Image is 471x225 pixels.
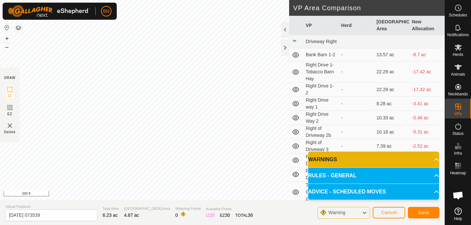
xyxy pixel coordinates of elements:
[308,168,439,184] p-accordion-header: RULES - GENERAL
[229,191,248,197] a: Contact Us
[8,112,12,116] span: EZ
[418,210,429,215] span: Save
[303,139,338,153] td: Right of Driveway 3
[206,206,253,212] span: Available Points
[409,139,445,153] td: -2.52 ac
[341,68,371,75] div: -
[338,16,374,35] th: Herd
[303,48,338,62] td: Bank Barn 1-2
[308,156,337,163] span: WARNINGS
[374,62,409,83] td: 22.29 ac
[3,35,11,42] button: +
[408,207,439,218] button: Save
[303,16,338,35] th: VP
[5,204,97,210] span: Virtual Paddock
[4,130,16,135] span: Delete
[341,129,371,136] div: -
[374,83,409,97] td: 22.29 ac
[303,167,338,182] td: Right of Driveway 4- 5
[175,206,201,212] span: Watering Points
[124,206,170,212] span: [GEOGRAPHIC_DATA] Area
[3,24,11,32] button: Reset Map
[454,217,462,221] span: Help
[449,13,467,17] span: Schedules
[3,43,11,51] button: –
[4,75,15,80] div: DRAW
[308,188,386,196] span: ADVICE - SCHEDULED MOVES
[448,186,468,205] div: Open chat
[225,213,230,218] span: 30
[453,53,463,57] span: Herds
[341,100,371,107] div: -
[454,112,461,116] span: VPs
[445,205,471,223] a: Help
[381,210,397,215] span: Cancel
[341,86,371,93] div: -
[303,182,338,203] td: Temporary Gathering zone
[451,72,465,76] span: Animals
[103,8,109,15] span: BN
[308,172,357,180] span: RULES - GENERAL
[248,213,253,218] span: 36
[374,125,409,139] td: 10.18 ac
[103,206,119,212] span: Total Area
[448,92,468,96] span: Neckbands
[374,16,409,35] th: [GEOGRAPHIC_DATA] Area
[409,97,445,111] td: -3.41 ac
[303,153,338,167] td: Right of Driveway 4-
[409,111,445,125] td: -5.46 ac
[341,114,371,121] div: -
[450,171,466,175] span: Heatmap
[373,207,405,218] button: Cancel
[452,132,463,136] span: Status
[409,62,445,83] td: -17.42 ac
[303,62,338,83] td: Right Drive 1- Tobacco Barn Hay
[341,51,371,58] div: -
[374,97,409,111] td: 8.28 ac
[210,213,215,218] span: 20
[103,213,118,218] span: 6.23 ac
[206,212,214,219] div: IZ
[303,83,338,97] td: Right Drive 1-2
[235,212,253,219] div: TOTAL
[293,4,445,12] h2: VP Area Comparison
[308,152,439,167] p-accordion-header: WARNINGS
[303,125,338,139] td: Right of Driveway 2b
[308,184,439,200] p-accordion-header: ADVICE - SCHEDULED MOVES
[409,125,445,139] td: -5.31 ac
[306,39,336,44] span: Driveway Right
[374,139,409,153] td: 7.39 ac
[328,210,345,215] span: Warning
[447,33,469,37] span: Notifications
[409,16,445,35] th: New Allocation
[6,122,14,130] img: VP
[374,48,409,62] td: 13.57 ac
[124,213,139,218] span: 4.87 ac
[409,83,445,97] td: -17.42 ac
[454,151,462,155] span: Infra
[303,111,338,125] td: Right Drive Way 2
[14,24,22,32] button: Map Layers
[303,97,338,111] td: Right Drive way 1
[220,212,230,219] div: EZ
[175,213,178,218] span: 0
[8,5,90,17] img: Gallagher Logo
[341,143,371,150] div: -
[196,191,221,197] a: Privacy Policy
[409,48,445,62] td: -8.7 ac
[8,93,12,98] span: IZ
[374,111,409,125] td: 10.33 ac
